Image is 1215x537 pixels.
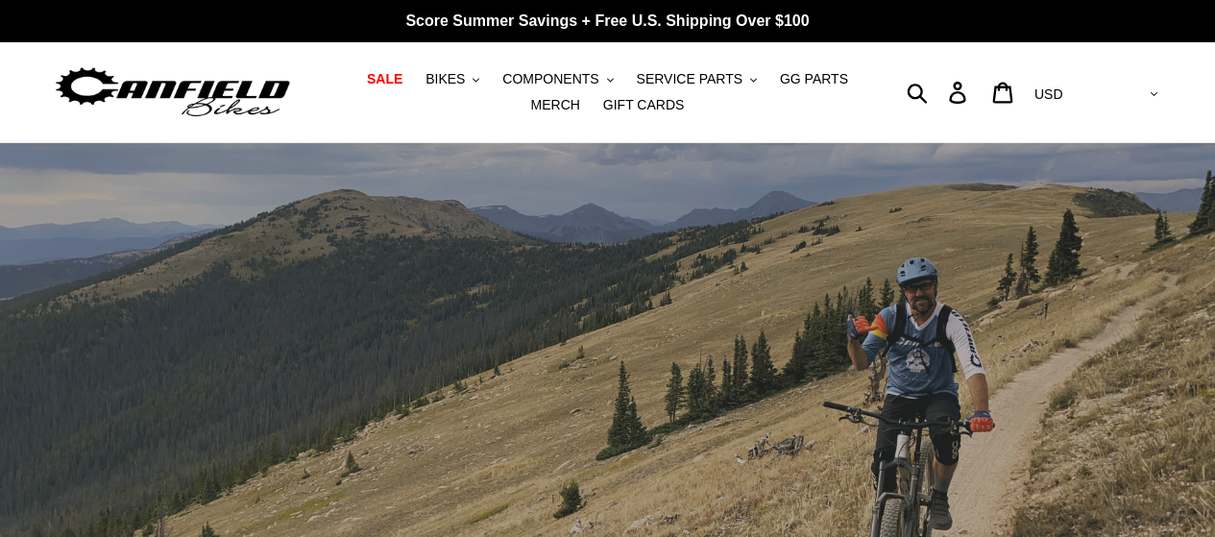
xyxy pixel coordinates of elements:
a: MERCH [522,92,590,118]
a: GG PARTS [770,66,858,92]
span: GIFT CARDS [603,97,685,113]
button: SERVICE PARTS [627,66,766,92]
img: Canfield Bikes [53,62,293,123]
span: MERCH [531,97,580,113]
a: SALE [357,66,412,92]
span: GG PARTS [780,71,848,87]
span: BIKES [425,71,465,87]
button: COMPONENTS [493,66,622,92]
span: SERVICE PARTS [637,71,742,87]
a: GIFT CARDS [594,92,694,118]
button: BIKES [416,66,489,92]
span: COMPONENTS [502,71,598,87]
span: SALE [367,71,402,87]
